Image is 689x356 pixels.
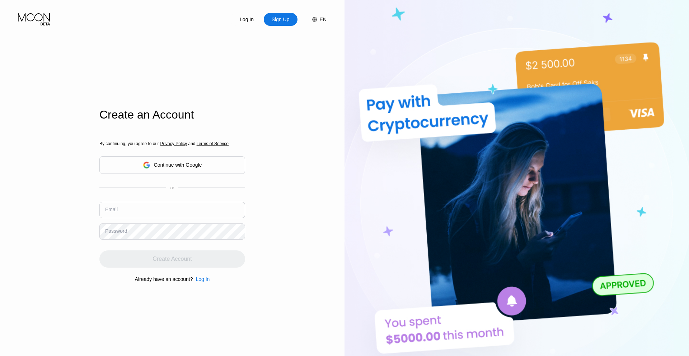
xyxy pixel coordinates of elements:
div: Log In [196,276,210,282]
div: EN [305,13,327,26]
div: Already have an account? [135,276,193,282]
div: Sign Up [271,16,290,23]
div: Continue with Google [154,162,202,168]
div: Sign Up [264,13,297,26]
span: Terms of Service [197,141,229,146]
span: and [187,141,197,146]
div: Create an Account [99,108,245,121]
div: Email [105,207,118,212]
span: Privacy Policy [160,141,187,146]
div: By continuing, you agree to our [99,141,245,146]
div: EN [320,17,327,22]
div: Log In [230,13,264,26]
div: Password [105,228,127,234]
div: Continue with Google [99,156,245,174]
div: Log In [239,16,254,23]
div: Log In [193,276,210,282]
div: or [170,185,174,190]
